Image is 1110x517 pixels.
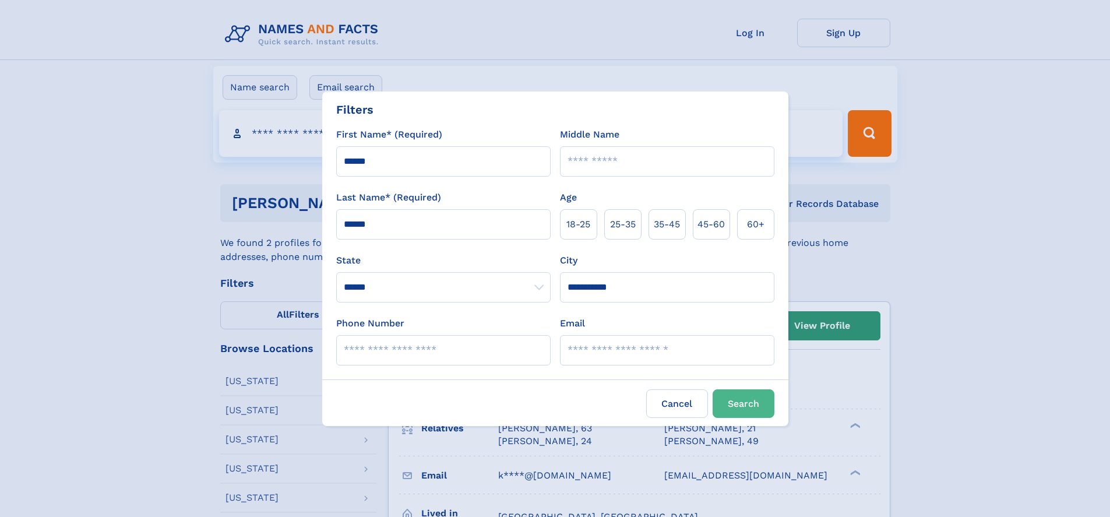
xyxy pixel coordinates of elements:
[336,254,551,268] label: State
[336,316,404,330] label: Phone Number
[336,128,442,142] label: First Name* (Required)
[560,316,585,330] label: Email
[697,217,725,231] span: 45‑60
[747,217,764,231] span: 60+
[560,128,619,142] label: Middle Name
[610,217,636,231] span: 25‑35
[654,217,680,231] span: 35‑45
[566,217,590,231] span: 18‑25
[560,191,577,205] label: Age
[336,191,441,205] label: Last Name* (Required)
[646,389,708,418] label: Cancel
[336,101,373,118] div: Filters
[713,389,774,418] button: Search
[560,254,577,268] label: City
